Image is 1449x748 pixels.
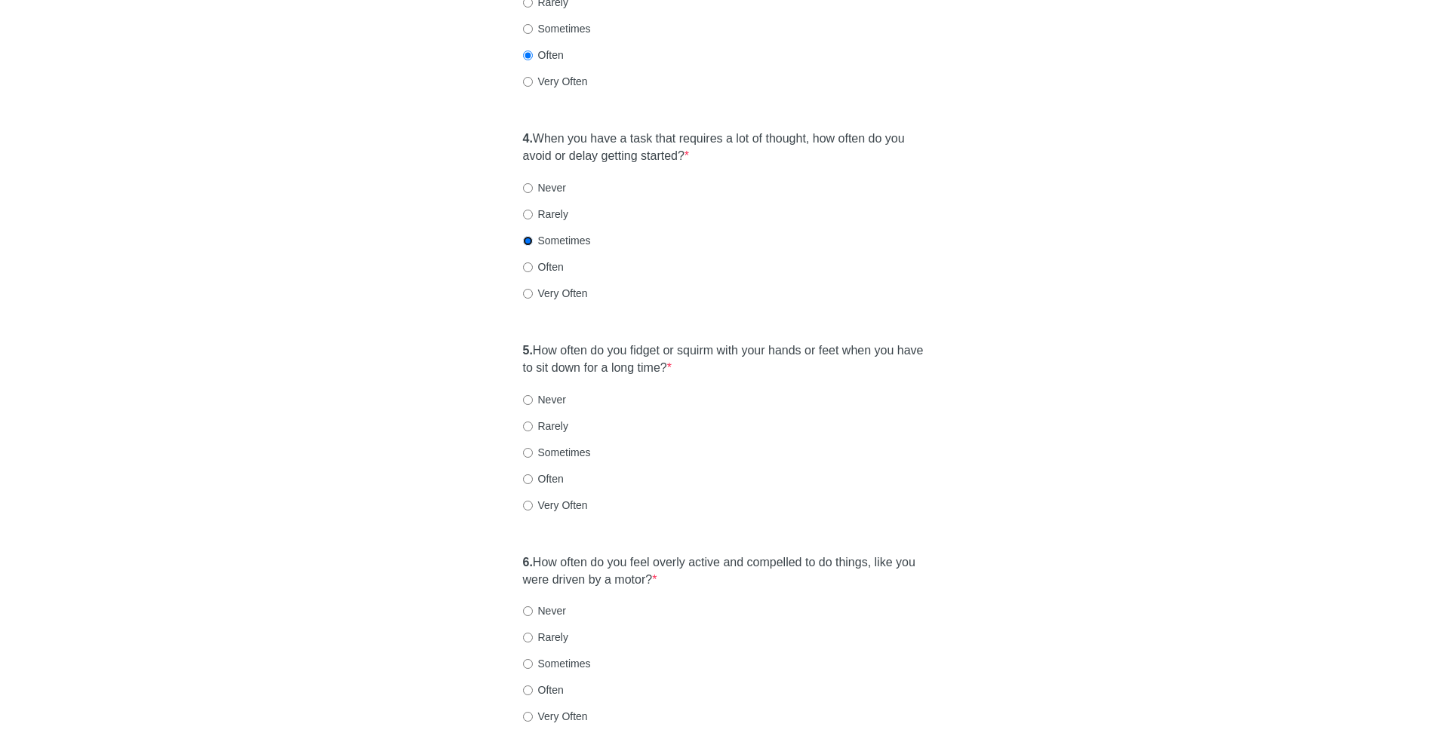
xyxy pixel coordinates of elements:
[523,289,533,299] input: Very Often
[523,344,533,357] strong: 5.
[523,342,927,377] label: How often do you fidget or squirm with your hands or feet when you have to sit down for a long time?
[523,501,533,510] input: Very Often
[523,471,564,486] label: Often
[523,130,927,165] label: When you have a task that requires a lot of thought, how often do you avoid or delay getting star...
[523,392,566,407] label: Never
[523,554,927,589] label: How often do you feel overly active and compelled to do things, like you were driven by a motor?
[523,498,588,513] label: Very Often
[523,395,533,405] input: Never
[523,685,533,695] input: Often
[523,207,568,222] label: Rarely
[523,633,533,642] input: Rarely
[523,74,588,89] label: Very Often
[523,682,564,697] label: Often
[523,132,533,145] strong: 4.
[523,21,591,36] label: Sometimes
[523,656,591,671] label: Sometimes
[523,418,568,434] label: Rarely
[523,448,533,458] input: Sometimes
[523,712,533,722] input: Very Often
[523,709,588,724] label: Very Often
[523,51,533,60] input: Often
[523,180,566,195] label: Never
[523,236,533,246] input: Sometimes
[523,659,533,669] input: Sometimes
[523,606,533,616] input: Never
[523,556,533,569] strong: 6.
[523,422,533,431] input: Rarely
[523,210,533,219] input: Rarely
[523,233,591,248] label: Sometimes
[523,262,533,272] input: Often
[523,77,533,87] input: Very Often
[523,474,533,484] input: Often
[523,630,568,645] label: Rarely
[523,48,564,63] label: Often
[523,445,591,460] label: Sometimes
[523,259,564,274] label: Often
[523,24,533,34] input: Sometimes
[523,603,566,618] label: Never
[523,286,588,301] label: Very Often
[523,183,533,193] input: Never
